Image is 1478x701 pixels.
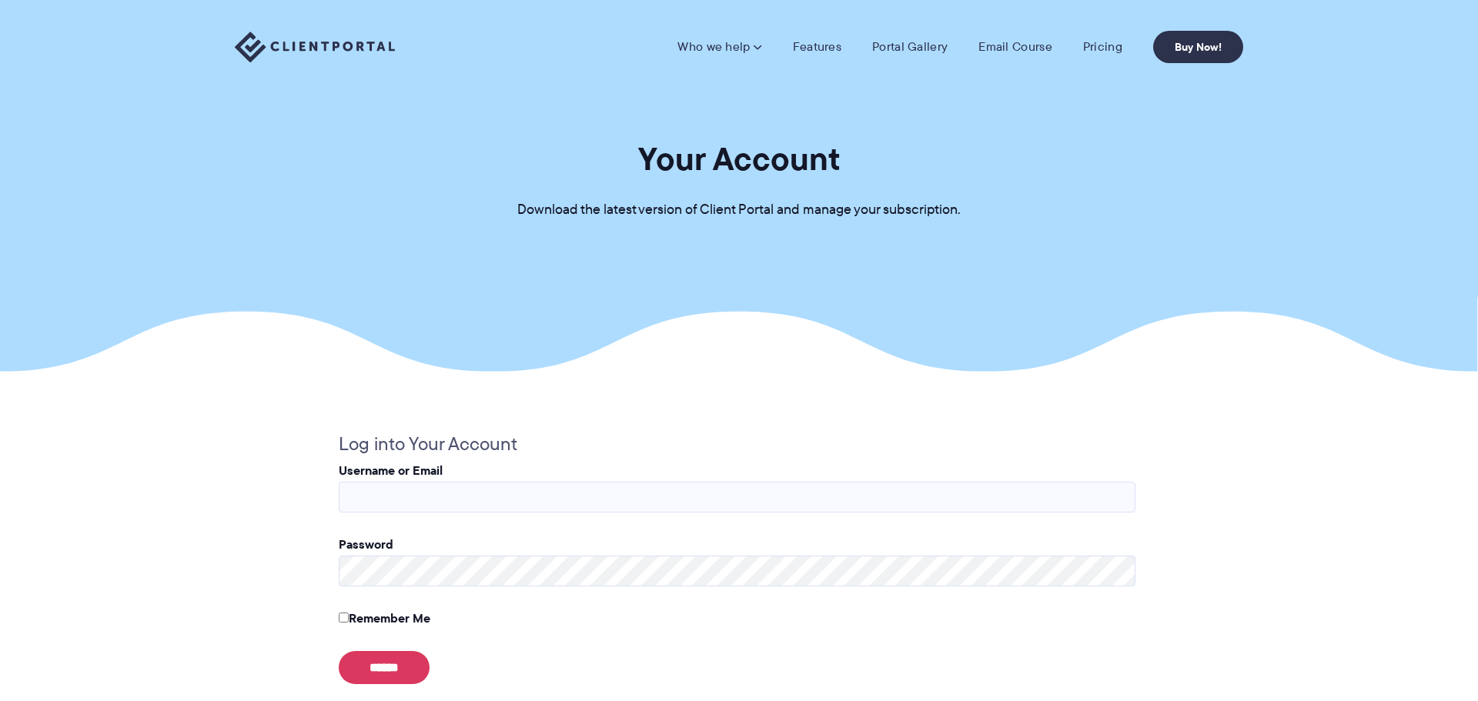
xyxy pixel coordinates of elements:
label: Remember Me [339,609,430,627]
a: Features [793,39,841,55]
a: Pricing [1083,39,1122,55]
label: Password [339,535,393,553]
h1: Your Account [638,139,841,179]
a: Email Course [978,39,1052,55]
a: Buy Now! [1153,31,1243,63]
legend: Log into Your Account [339,428,517,460]
a: Who we help [677,39,761,55]
p: Download the latest version of Client Portal and manage your subscription. [517,199,961,222]
label: Username or Email [339,461,443,479]
input: Remember Me [339,613,349,623]
a: Portal Gallery [872,39,948,55]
